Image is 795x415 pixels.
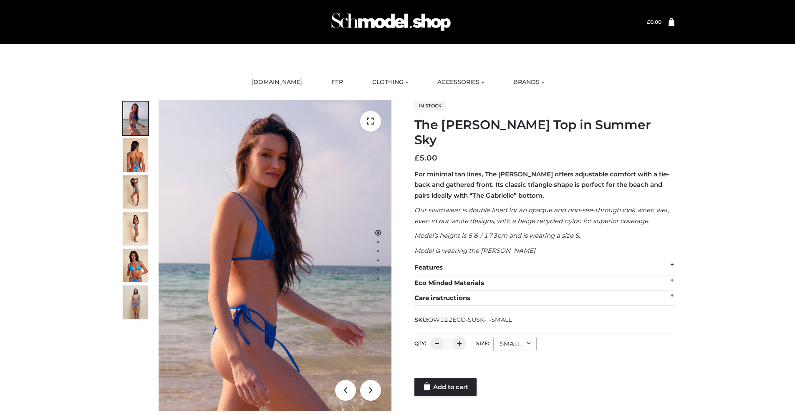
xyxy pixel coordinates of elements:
[414,153,419,163] span: £
[647,19,661,25] bdi: 0.00
[414,170,669,199] strong: For minimal tan lines, The [PERSON_NAME] offers adjustable comfort with a tie-back and gathered f...
[414,275,674,291] div: Eco Minded Materials
[507,73,550,92] a: BRANDS
[414,153,437,163] bdi: 5.00
[123,249,148,282] img: 2.Alex-top_CN-1-1-2.jpg
[414,206,669,225] em: Our swimwear is double lined for an opaque and non-see-through look when wet, even in our white d...
[414,378,477,396] a: Add to cart
[431,73,490,92] a: ACCESSORIES
[414,315,512,325] span: SKU:
[428,316,512,323] span: OW122ECO-SUSK-_-SMALL
[414,247,535,255] em: Model is wearing the [PERSON_NAME]
[123,138,148,172] img: 5.Alex-top_CN-1-1_1-1.jpg
[123,285,148,319] img: SSVC.jpg
[414,340,426,346] label: QTY:
[647,19,661,25] a: £0.00
[123,102,148,135] img: 1.Alex-top_SS-1_4464b1e7-c2c9-4e4b-a62c-58381cd673c0-1.jpg
[328,5,454,38] img: Schmodel Admin 964
[245,73,308,92] a: [DOMAIN_NAME]
[476,340,489,346] label: Size:
[123,212,148,245] img: 3.Alex-top_CN-1-1-2.jpg
[493,337,537,351] div: SMALL
[366,73,414,92] a: CLOTHING
[414,290,674,306] div: Care instructions
[123,175,148,209] img: 4.Alex-top_CN-1-1-2.jpg
[159,100,391,411] img: 1.Alex-top_SS-1_4464b1e7-c2c9-4e4b-a62c-58381cd673c0 (1)
[414,232,580,239] em: Model’s height is 5’8 / 173cm and is wearing a size S.
[414,117,674,148] h1: The [PERSON_NAME] Top in Summer Sky
[647,19,650,25] span: £
[414,260,674,275] div: Features
[414,101,446,111] span: In stock
[325,73,349,92] a: FFP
